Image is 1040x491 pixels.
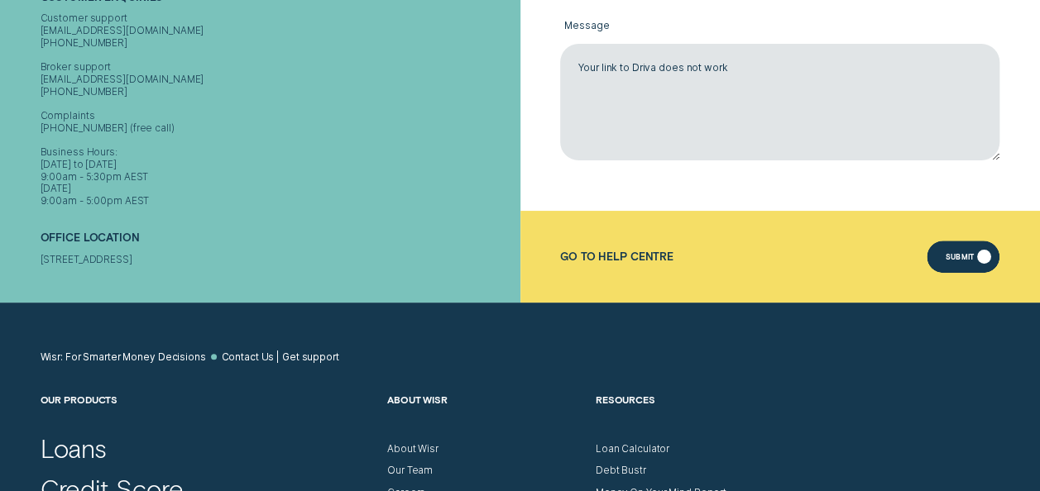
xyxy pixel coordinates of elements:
[596,465,646,477] a: Debt Bustr
[560,44,999,160] textarea: Your link to Driva does not work
[596,393,792,443] h2: Resources
[560,11,999,45] label: Message
[927,241,999,274] button: Submit
[41,393,376,443] h2: Our Products
[387,443,439,455] a: About Wisr
[387,393,583,443] h2: About Wisr
[387,465,433,477] a: Our Team
[41,13,515,208] div: Customer support [EMAIL_ADDRESS][DOMAIN_NAME] [PHONE_NUMBER] Broker support [EMAIL_ADDRESS][DOMAI...
[41,231,515,253] h2: Office Location
[41,254,515,266] div: [STREET_ADDRESS]
[41,432,108,464] a: Loans
[221,351,338,364] a: Contact Us | Get support
[596,443,669,455] a: Loan Calculator
[41,351,206,364] a: Wisr: For Smarter Money Decisions
[560,250,673,263] a: Go to Help Centre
